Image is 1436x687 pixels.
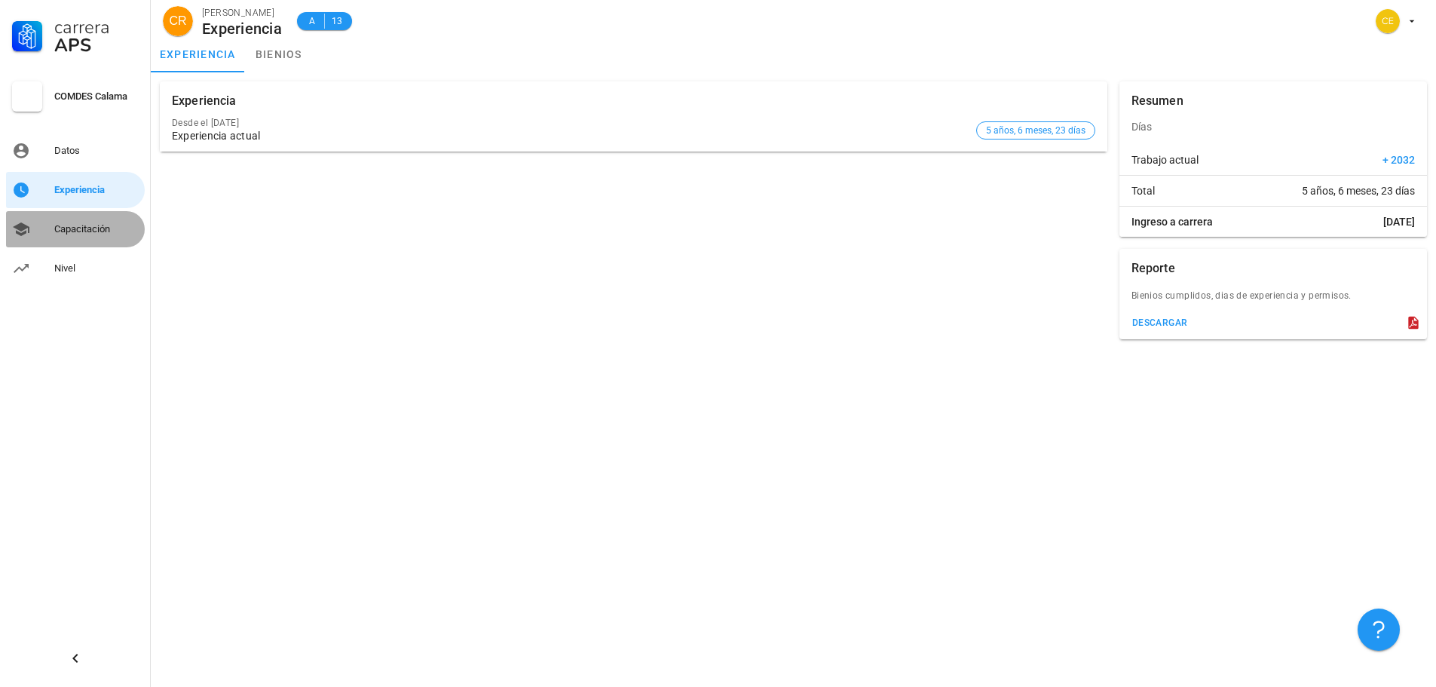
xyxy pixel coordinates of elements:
div: Días [1119,109,1427,145]
div: Experiencia actual [172,130,970,143]
a: experiencia [151,36,245,72]
div: avatar [163,6,193,36]
div: Bienios cumplidos, dias de experiencia y permisos. [1119,288,1427,312]
div: APS [54,36,139,54]
div: COMDES Calama [54,90,139,103]
div: Capacitación [54,223,139,235]
div: Resumen [1131,81,1183,121]
span: 5 años, 6 meses, 23 días [1302,183,1415,198]
div: Experiencia [172,81,237,121]
span: CR [169,6,186,36]
a: Datos [6,133,145,169]
span: A [306,14,318,29]
span: Ingreso a carrera [1131,214,1213,229]
span: [DATE] [1383,214,1415,229]
div: Reporte [1131,249,1175,288]
span: 5 años, 6 meses, 23 días [986,122,1085,139]
span: 13 [331,14,343,29]
div: avatar [1376,9,1400,33]
div: Nivel [54,262,139,274]
div: Experiencia [202,20,282,37]
div: Datos [54,145,139,157]
a: Capacitación [6,211,145,247]
div: Experiencia [54,184,139,196]
span: Total [1131,183,1155,198]
div: descargar [1131,317,1188,328]
a: bienios [245,36,313,72]
span: Trabajo actual [1131,152,1199,167]
button: descargar [1125,312,1194,333]
a: Experiencia [6,172,145,208]
span: + 2032 [1382,152,1415,167]
div: Carrera [54,18,139,36]
div: [PERSON_NAME] [202,5,282,20]
a: Nivel [6,250,145,287]
div: Desde el [DATE] [172,118,970,128]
